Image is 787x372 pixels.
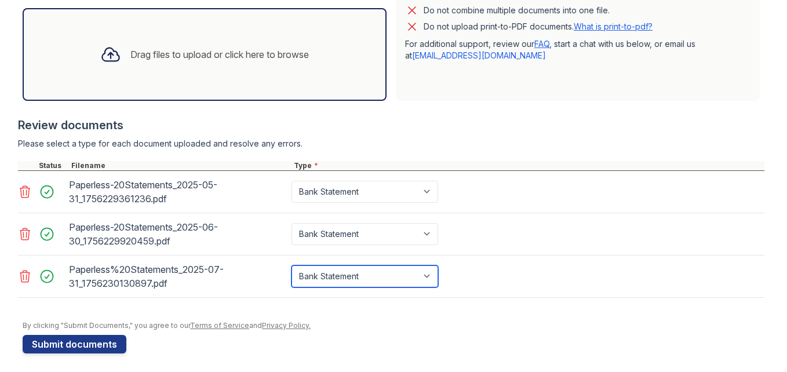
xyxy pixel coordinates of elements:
[424,3,610,17] div: Do not combine multiple documents into one file.
[69,161,292,170] div: Filename
[37,161,69,170] div: Status
[190,321,249,330] a: Terms of Service
[69,176,287,208] div: Paperless-20Statements_2025-05-31_1756229361236.pdf
[424,21,653,32] p: Do not upload print-to-PDF documents.
[405,38,750,61] p: For additional support, review our , start a chat with us below, or email us at
[18,138,764,149] div: Please select a type for each document uploaded and resolve any errors.
[534,39,549,49] a: FAQ
[23,321,764,330] div: By clicking "Submit Documents," you agree to our and
[130,48,309,61] div: Drag files to upload or click here to browse
[412,50,546,60] a: [EMAIL_ADDRESS][DOMAIN_NAME]
[69,218,287,250] div: Paperless-20Statements_2025-06-30_1756229920459.pdf
[574,21,653,31] a: What is print-to-pdf?
[262,321,311,330] a: Privacy Policy.
[69,260,287,293] div: Paperless%20Statements_2025-07-31_1756230130897.pdf
[18,117,764,133] div: Review documents
[23,335,126,353] button: Submit documents
[292,161,764,170] div: Type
